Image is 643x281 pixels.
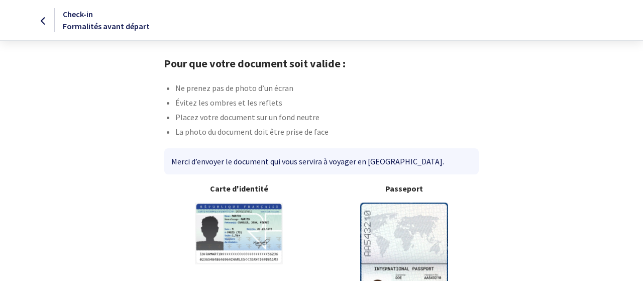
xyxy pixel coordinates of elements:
[175,82,479,97] li: Ne prenez pas de photo d’un écran
[195,203,283,264] img: illuCNI.svg
[175,126,479,140] li: La photo du document doit être prise de face
[164,182,313,195] b: Carte d'identité
[164,148,478,174] div: Merci d’envoyer le document qui vous servira à voyager en [GEOGRAPHIC_DATA].
[330,182,479,195] b: Passeport
[175,97,479,111] li: Évitez les ombres et les reflets
[63,9,150,31] span: Check-in Formalités avant départ
[164,57,479,70] h1: Pour que votre document soit valide :
[175,111,479,126] li: Placez votre document sur un fond neutre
